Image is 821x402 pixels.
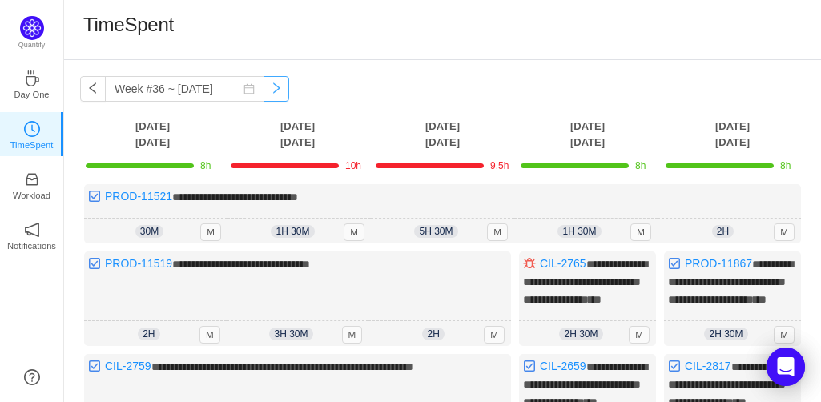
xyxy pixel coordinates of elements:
[668,360,681,372] img: 10318
[7,239,56,253] p: Notifications
[780,160,791,171] span: 8h
[13,188,50,203] p: Workload
[515,118,660,151] th: [DATE] [DATE]
[243,83,255,94] i: icon: calendar
[10,138,54,152] p: TimeSpent
[24,227,40,243] a: icon: notificationNotifications
[24,369,40,385] a: icon: question-circle
[712,225,734,238] span: 2h
[685,257,752,270] a: PROD-11867
[24,176,40,192] a: icon: inboxWorkload
[540,257,586,270] a: CIL-2765
[523,360,536,372] img: 10318
[540,360,586,372] a: CIL-2659
[80,76,106,102] button: icon: left
[271,225,314,238] span: 1h 30m
[135,225,163,238] span: 30m
[24,222,40,238] i: icon: notification
[264,76,289,102] button: icon: right
[484,326,505,344] span: M
[342,326,363,344] span: M
[88,257,101,270] img: 10318
[24,70,40,86] i: icon: coffee
[668,257,681,270] img: 10318
[105,76,264,102] input: Select a week
[630,223,651,241] span: M
[345,160,361,171] span: 10h
[629,326,650,344] span: M
[422,328,444,340] span: 2h
[105,190,172,203] a: PROD-11521
[138,328,159,340] span: 2h
[559,328,602,340] span: 2h 30m
[490,160,509,171] span: 9.5h
[24,75,40,91] a: icon: coffeeDay One
[774,326,795,344] span: M
[24,126,40,142] a: icon: clock-circleTimeSpent
[199,326,220,344] span: M
[200,223,221,241] span: M
[523,257,536,270] img: 10303
[88,360,101,372] img: 10318
[225,118,370,151] th: [DATE] [DATE]
[774,223,795,241] span: M
[24,121,40,137] i: icon: clock-circle
[20,16,44,40] img: Quantify
[105,257,172,270] a: PROD-11519
[105,360,151,372] a: CIL-2759
[88,190,101,203] img: 10318
[660,118,805,151] th: [DATE] [DATE]
[767,348,805,386] div: Открыть службу сообщений Intercom
[685,360,731,372] a: CIL-2817
[269,328,312,340] span: 3h 30m
[635,160,646,171] span: 8h
[83,13,174,37] h1: TimeSpent
[14,87,49,102] p: Day One
[414,225,457,238] span: 5h 30m
[80,118,225,151] th: [DATE] [DATE]
[200,160,211,171] span: 8h
[704,328,747,340] span: 2h 30m
[370,118,515,151] th: [DATE] [DATE]
[344,223,364,241] span: M
[557,225,601,238] span: 1h 30m
[24,171,40,187] i: icon: inbox
[18,40,46,51] p: Quantify
[487,223,508,241] span: M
